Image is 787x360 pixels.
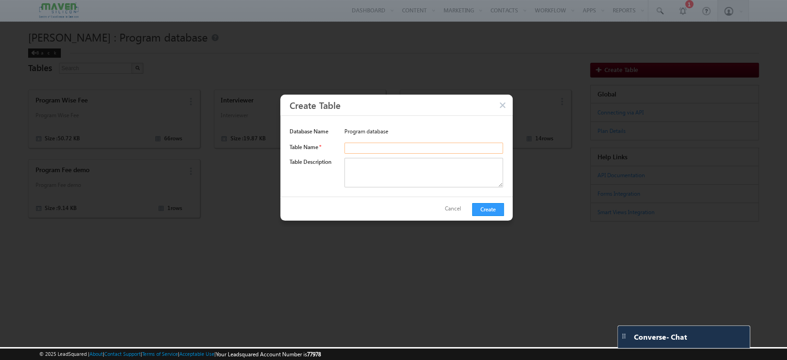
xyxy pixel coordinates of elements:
[216,351,321,358] span: Your Leadsquared Account Number is
[290,137,339,150] div: Table Description
[472,182,504,195] button: Create
[39,350,321,359] span: © 2025 LeadSquared | | | | |
[290,122,339,135] div: Table Name
[104,351,141,357] a: Contact Support
[344,107,503,115] label: Program database
[179,351,214,357] a: Acceptable Use
[634,333,687,341] span: Converse - Chat
[438,181,468,195] button: Cancel
[620,332,627,340] img: carter-drag
[142,351,178,357] a: Terms of Service
[307,351,321,358] span: 77978
[290,107,339,120] div: Database Name
[290,76,503,92] h3: Create Table
[89,351,103,357] a: About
